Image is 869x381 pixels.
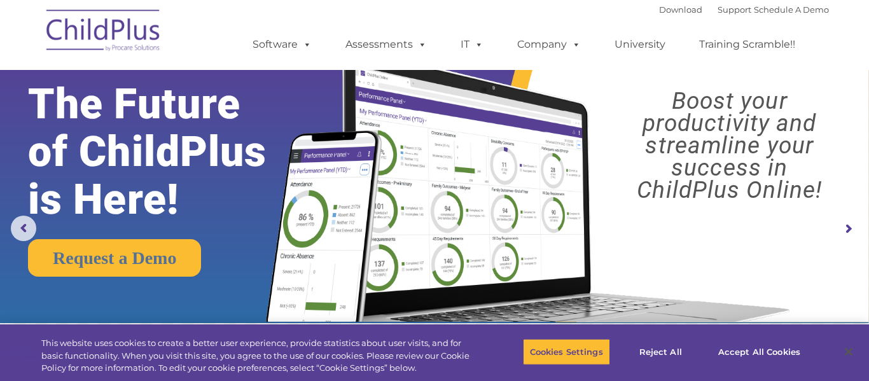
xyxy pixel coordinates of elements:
a: Training Scramble!! [686,32,808,57]
rs-layer: Boost your productivity and streamline your success in ChildPlus Online! [601,90,858,201]
button: Cookies Settings [523,338,610,365]
a: Schedule A Demo [754,4,829,15]
button: Accept All Cookies [711,338,807,365]
a: University [602,32,678,57]
a: Company [504,32,594,57]
a: Request a Demo [28,239,201,277]
a: Download [659,4,702,15]
a: Support [718,4,751,15]
a: IT [448,32,496,57]
button: Reject All [621,338,700,365]
img: ChildPlus by Procare Solutions [40,1,167,64]
a: Assessments [333,32,440,57]
button: Close [835,338,863,366]
font: | [659,4,829,15]
rs-layer: The Future of ChildPlus is Here! [28,80,305,223]
div: This website uses cookies to create a better user experience, provide statistics about user visit... [41,337,478,375]
a: Software [240,32,324,57]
